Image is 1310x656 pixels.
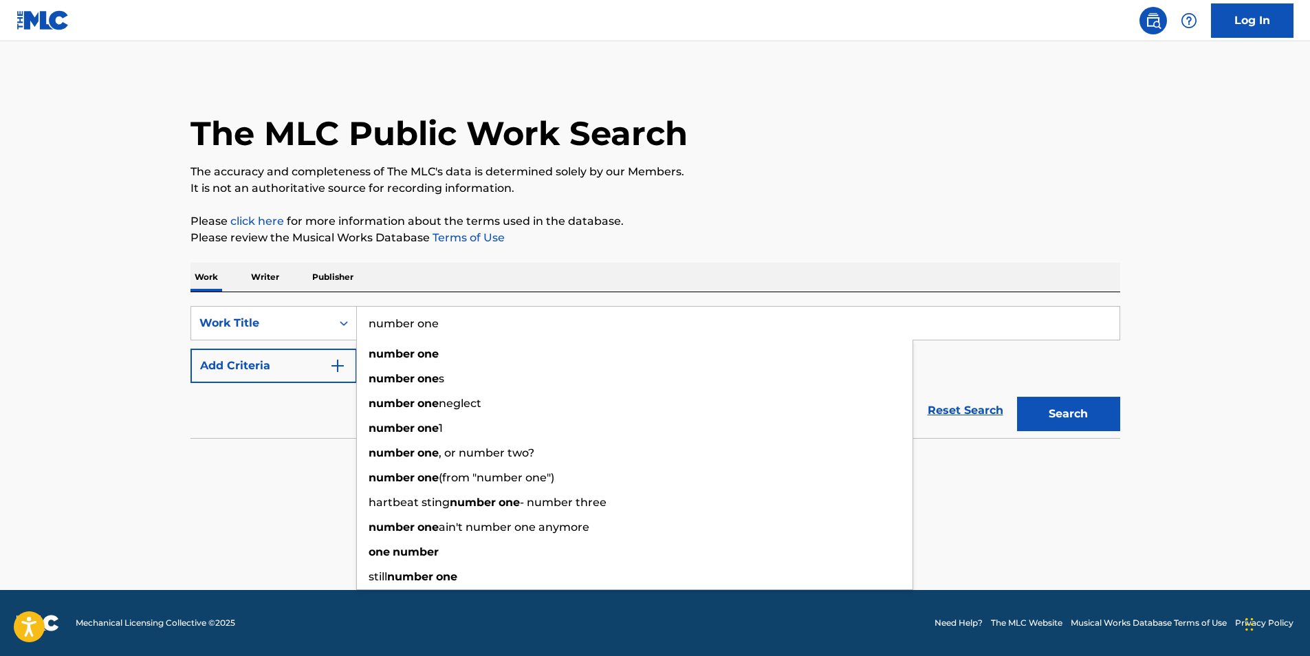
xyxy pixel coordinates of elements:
img: help [1181,12,1197,29]
span: - number three [520,496,607,509]
strong: one [417,397,439,410]
button: Add Criteria [190,349,357,383]
p: Writer [247,263,283,292]
span: , or number two? [439,446,534,459]
form: Search Form [190,306,1120,438]
strong: number [450,496,496,509]
strong: number [369,397,415,410]
iframe: Chat Widget [1241,590,1310,656]
p: Publisher [308,263,358,292]
a: Privacy Policy [1235,617,1293,629]
span: s [439,372,444,385]
strong: one [417,347,439,360]
a: Terms of Use [430,231,505,244]
span: Mechanical Licensing Collective © 2025 [76,617,235,629]
h1: The MLC Public Work Search [190,113,688,154]
strong: number [369,347,415,360]
img: 9d2ae6d4665cec9f34b9.svg [329,358,346,374]
img: search [1145,12,1161,29]
strong: one [417,471,439,484]
p: Work [190,263,222,292]
a: Log In [1211,3,1293,38]
strong: one [369,545,390,558]
a: Musical Works Database Terms of Use [1071,617,1227,629]
img: logo [17,615,59,631]
p: It is not an authoritative source for recording information. [190,180,1120,197]
span: 1 [439,422,443,435]
strong: number [369,446,415,459]
strong: number [369,471,415,484]
div: Work Title [199,315,323,331]
strong: number [387,570,433,583]
a: Public Search [1139,7,1167,34]
strong: one [417,422,439,435]
strong: number [369,422,415,435]
a: The MLC Website [991,617,1062,629]
p: Please review the Musical Works Database [190,230,1120,246]
a: Need Help? [935,617,983,629]
span: still [369,570,387,583]
strong: one [436,570,457,583]
strong: one [499,496,520,509]
strong: one [417,521,439,534]
strong: one [417,446,439,459]
img: MLC Logo [17,10,69,30]
span: ain't number one anymore [439,521,589,534]
a: click here [230,215,284,228]
strong: number [393,545,439,558]
p: The accuracy and completeness of The MLC's data is determined solely by our Members. [190,164,1120,180]
strong: one [417,372,439,385]
a: Reset Search [921,395,1010,426]
span: (from "number one") [439,471,554,484]
div: Drag [1245,604,1254,645]
div: Help [1175,7,1203,34]
strong: number [369,521,415,534]
button: Search [1017,397,1120,431]
span: neglect [439,397,481,410]
span: hartbeat sting [369,496,450,509]
p: Please for more information about the terms used in the database. [190,213,1120,230]
strong: number [369,372,415,385]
